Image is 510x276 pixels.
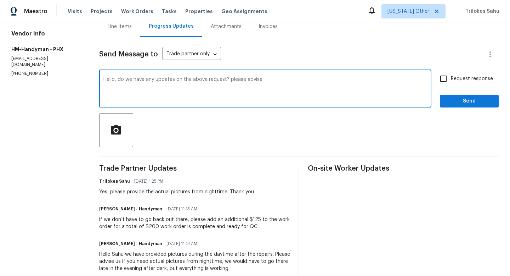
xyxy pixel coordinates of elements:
span: Maestro [24,8,47,15]
h6: Trilokes Sahu [99,178,130,185]
div: Attachments [211,23,242,30]
div: Invoices [259,23,278,30]
span: Work Orders [121,8,153,15]
div: Line Items [108,23,132,30]
span: Request response [451,75,493,83]
div: Hello Sahu we have provided pictures during the daytime after the repairs. Please advise us if yo... [99,251,290,272]
span: On-site Worker Updates [308,165,499,172]
span: Trilokes Sahu [463,8,499,15]
span: Geo Assignments [221,8,267,15]
div: Progress Updates [149,23,194,30]
p: [PHONE_NUMBER] [11,71,82,77]
span: [US_STATE] Other [387,8,429,15]
div: if we don’t have to go back out there, please add an additional $125 to the work order for a tota... [99,216,290,230]
textarea: Hello, do we have any updates on the above request? please advise [103,77,427,102]
div: Yes, please provide the actual pictures from nighttime. Thank you [99,188,254,195]
span: Tasks [162,9,177,14]
span: Projects [91,8,113,15]
span: [DATE] 11:13 AM [166,240,197,247]
h6: [PERSON_NAME] - Handyman [99,205,162,212]
span: Properties [185,8,213,15]
div: Trade partner only [162,49,221,60]
button: Send [440,95,499,108]
span: Visits [68,8,82,15]
span: Send Message to [99,51,158,58]
h4: Vendor Info [11,30,82,37]
h6: [PERSON_NAME] - Handyman [99,240,162,247]
span: Trade Partner Updates [99,165,290,172]
span: Send [446,97,493,106]
span: [DATE] 11:13 AM [166,205,197,212]
h5: HM-Handyman - PHX [11,46,82,53]
span: [DATE] 1:25 PM [134,178,163,185]
p: [EMAIL_ADDRESS][DOMAIN_NAME] [11,56,82,68]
